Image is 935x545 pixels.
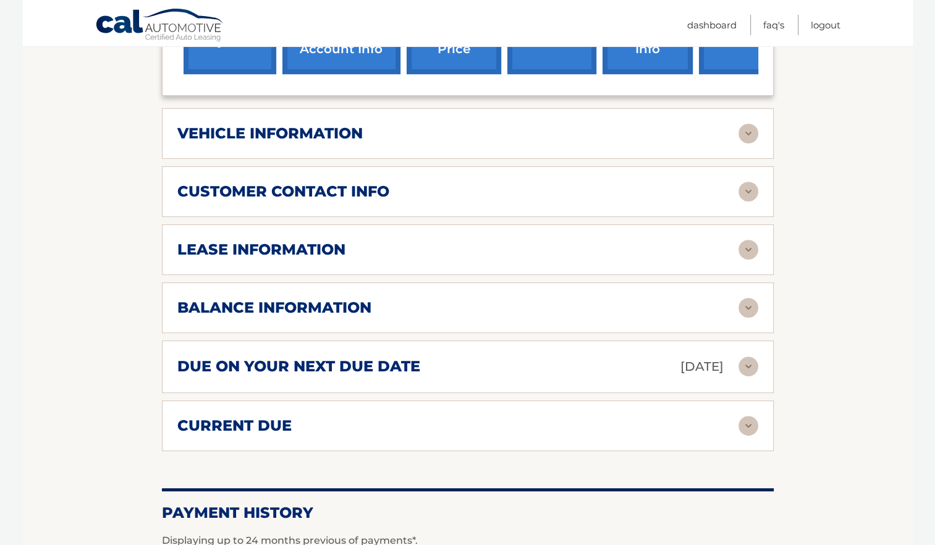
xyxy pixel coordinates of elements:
[738,357,758,376] img: accordion-rest.svg
[738,240,758,260] img: accordion-rest.svg
[811,15,840,35] a: Logout
[687,15,737,35] a: Dashboard
[177,357,420,376] h2: due on your next due date
[738,416,758,436] img: accordion-rest.svg
[680,356,724,378] p: [DATE]
[162,504,774,522] h2: Payment History
[738,298,758,318] img: accordion-rest.svg
[177,298,371,317] h2: balance information
[738,182,758,201] img: accordion-rest.svg
[177,182,389,201] h2: customer contact info
[738,124,758,143] img: accordion-rest.svg
[177,124,363,143] h2: vehicle information
[177,240,345,259] h2: lease information
[177,416,292,435] h2: current due
[95,8,225,44] a: Cal Automotive
[763,15,784,35] a: FAQ's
